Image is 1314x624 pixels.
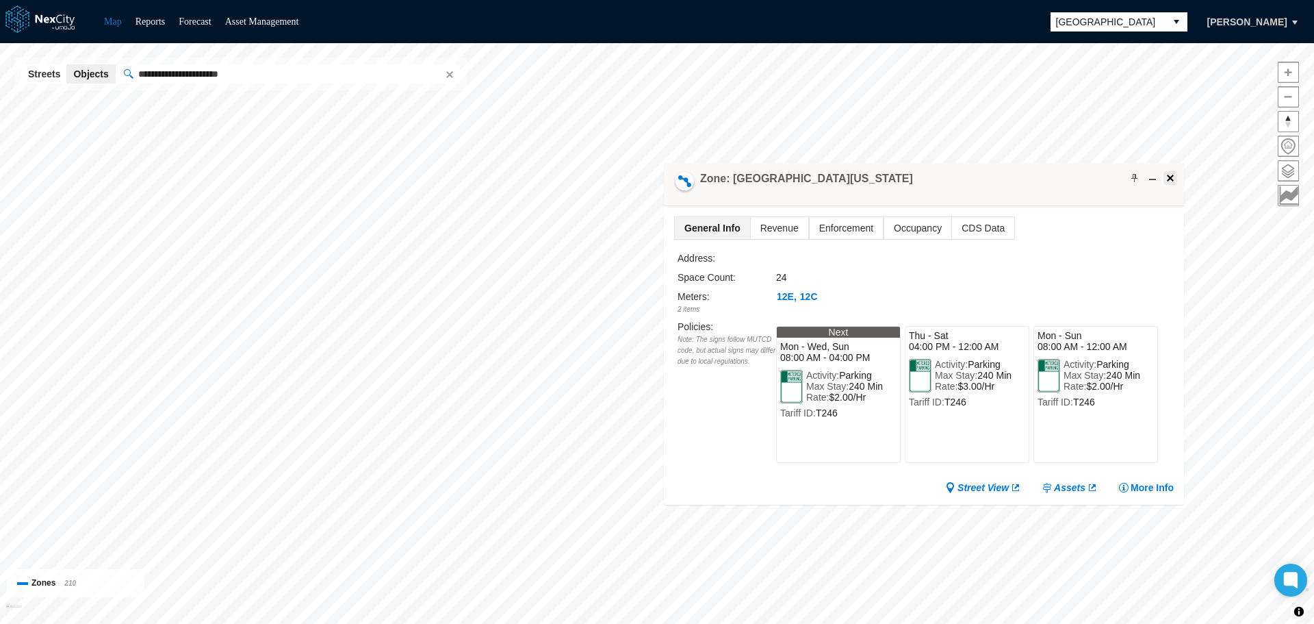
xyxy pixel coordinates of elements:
[952,217,1014,239] span: CDS Data
[806,381,849,392] span: Max Stay:
[1278,62,1299,83] button: Zoom in
[225,16,299,27] a: Asset Management
[1278,160,1299,182] button: Layers management
[1278,112,1298,132] span: Reset bearing to north
[1038,330,1154,341] span: Mon - Sun
[780,352,897,363] span: 08:00 AM - 04:00 PM
[73,67,108,81] span: Objects
[17,576,134,590] div: Zones
[800,290,818,303] span: 12C
[1278,62,1298,82] span: Zoom in
[944,397,966,408] span: T246
[6,604,22,620] a: Mapbox homepage
[678,304,776,315] div: 2 items
[1096,359,1129,370] span: Parking
[776,290,797,304] button: 12E,
[1278,136,1299,157] button: Home
[1054,481,1085,495] span: Assets
[839,370,871,381] span: Parking
[678,321,713,332] label: Policies :
[909,397,944,408] span: Tariff ID:
[678,334,776,367] div: Note: The signs follow MUTCD code, but actual signs may differ due to local regulations.
[700,171,913,186] h4: Double-click to make header text selectable
[179,16,211,27] a: Forecast
[678,272,736,283] label: Space Count:
[441,67,455,81] button: Clear
[1086,381,1123,392] span: $2.00/Hr
[678,253,715,264] label: Address:
[884,217,951,239] span: Occupancy
[675,217,750,239] span: General Info
[1278,185,1299,206] button: Key metrics
[806,370,839,381] span: Activity:
[909,341,1025,352] span: 04:00 PM - 12:00 AM
[1207,15,1287,29] span: [PERSON_NAME]
[751,217,808,239] span: Revenue
[1295,604,1303,619] span: Toggle attribution
[678,291,710,302] label: Meters :
[957,381,994,392] span: $3.00/Hr
[1278,111,1299,132] button: Reset bearing to north
[780,408,816,419] span: Tariff ID:
[1291,603,1307,620] button: Toggle attribution
[780,341,897,352] span: Mon - Wed, Sun
[777,327,900,338] div: Next
[28,67,60,81] span: Streets
[816,408,838,419] span: T246
[935,370,977,381] span: Max Stay:
[776,270,1025,285] div: 24
[104,16,122,27] a: Map
[1165,12,1187,32] button: select
[810,217,883,239] span: Enforcement
[957,481,1009,495] span: Street View
[849,381,883,392] span: 240 Min
[66,64,115,84] button: Objects
[909,330,1025,341] span: Thu - Sat
[829,392,866,403] span: $2.00/Hr
[1278,86,1299,108] button: Zoom out
[777,290,794,303] span: 12E
[1042,481,1098,495] a: Assets
[1056,15,1160,29] span: [GEOGRAPHIC_DATA]
[977,370,1012,381] span: 240 Min
[1038,397,1073,408] span: Tariff ID:
[1064,359,1096,370] span: Activity:
[1278,87,1298,107] span: Zoom out
[1106,370,1140,381] span: 240 Min
[968,359,1000,370] span: Parking
[799,290,819,304] button: 12C
[935,381,957,392] span: Rate:
[136,16,166,27] a: Reports
[806,392,829,403] span: Rate:
[1064,381,1086,392] span: Rate:
[1131,481,1174,495] span: More Info
[1193,10,1302,34] button: [PERSON_NAME]
[1064,370,1106,381] span: Max Stay:
[1118,481,1174,495] button: More Info
[1038,341,1154,352] span: 08:00 AM - 12:00 AM
[935,359,968,370] span: Activity:
[1073,397,1095,408] span: T246
[21,64,67,84] button: Streets
[64,579,76,587] span: 210
[945,481,1021,495] a: Street View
